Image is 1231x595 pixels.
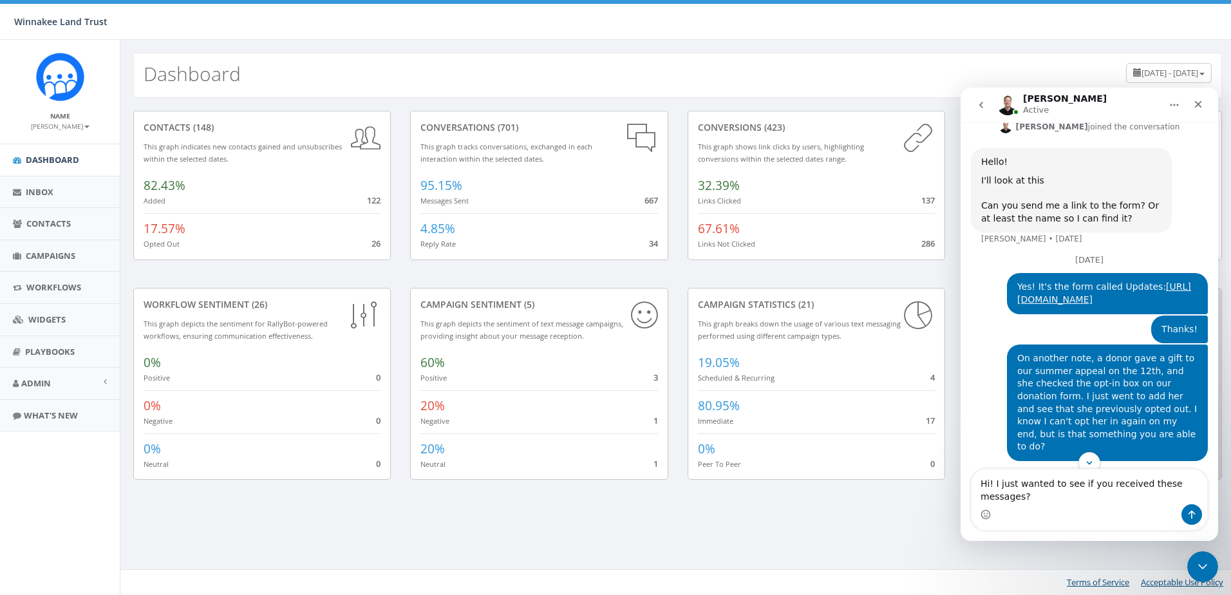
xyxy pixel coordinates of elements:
[698,121,935,134] div: conversions
[644,194,658,206] span: 667
[420,319,623,341] small: This graph depicts the sentiment of text message campaigns, providing insight about your message ...
[25,346,75,357] span: Playbooks
[698,220,740,237] span: 67.61%
[698,239,755,249] small: Links Not Clicked
[698,354,740,371] span: 19.05%
[50,111,70,120] small: Name
[420,459,446,469] small: Neutral
[420,121,657,134] div: conversations
[144,121,381,134] div: contacts
[144,416,173,426] small: Negative
[191,121,214,133] span: (148)
[420,142,592,164] small: This graph tracks conversations, exchanged in each interaction within the selected dates.
[420,440,445,457] span: 20%
[144,196,165,205] small: Added
[930,372,935,383] span: 4
[144,459,169,469] small: Neutral
[420,397,445,414] span: 20%
[144,142,342,164] small: This graph indicates new contacts gained and unsubscribes within the selected dates.
[420,177,462,194] span: 95.15%
[420,373,447,382] small: Positive
[522,298,534,310] span: (5)
[144,177,185,194] span: 82.43%
[420,298,657,311] div: Campaign Sentiment
[420,196,469,205] small: Messages Sent
[26,218,71,229] span: Contacts
[376,372,381,383] span: 0
[653,372,658,383] span: 3
[28,314,66,325] span: Widgets
[144,63,241,84] h2: Dashboard
[698,416,733,426] small: Immediate
[653,458,658,469] span: 1
[31,122,89,131] small: [PERSON_NAME]
[921,194,935,206] span: 137
[796,298,814,310] span: (21)
[21,377,51,389] span: Admin
[698,196,741,205] small: Links Clicked
[144,298,381,311] div: Workflow Sentiment
[698,177,740,194] span: 32.39%
[371,238,381,249] span: 26
[698,319,901,341] small: This graph breaks down the usage of various text messaging performed using different campaign types.
[930,458,935,469] span: 0
[698,298,935,311] div: Campaign Statistics
[698,397,740,414] span: 80.95%
[653,415,658,426] span: 1
[144,440,161,457] span: 0%
[144,319,328,341] small: This graph depicts the sentiment for RallyBot-powered workflows, ensuring communication effective...
[420,416,449,426] small: Negative
[961,88,1218,541] iframe: Intercom live chat
[376,415,381,426] span: 0
[367,194,381,206] span: 122
[495,121,518,133] span: (701)
[926,415,935,426] span: 17
[26,154,79,165] span: Dashboard
[144,220,185,237] span: 17.57%
[420,220,455,237] span: 4.85%
[31,120,89,131] a: [PERSON_NAME]
[698,440,715,457] span: 0%
[698,373,775,382] small: Scheduled & Recurring
[698,459,741,469] small: Peer To Peer
[144,354,161,371] span: 0%
[14,15,108,28] span: Winnakee Land Trust
[921,238,935,249] span: 286
[249,298,267,310] span: (26)
[420,354,445,371] span: 60%
[26,281,81,293] span: Workflows
[698,142,864,164] small: This graph shows link clicks by users, highlighting conversions within the selected dates range.
[762,121,785,133] span: (423)
[26,250,75,261] span: Campaigns
[376,458,381,469] span: 0
[1142,67,1198,79] span: [DATE] - [DATE]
